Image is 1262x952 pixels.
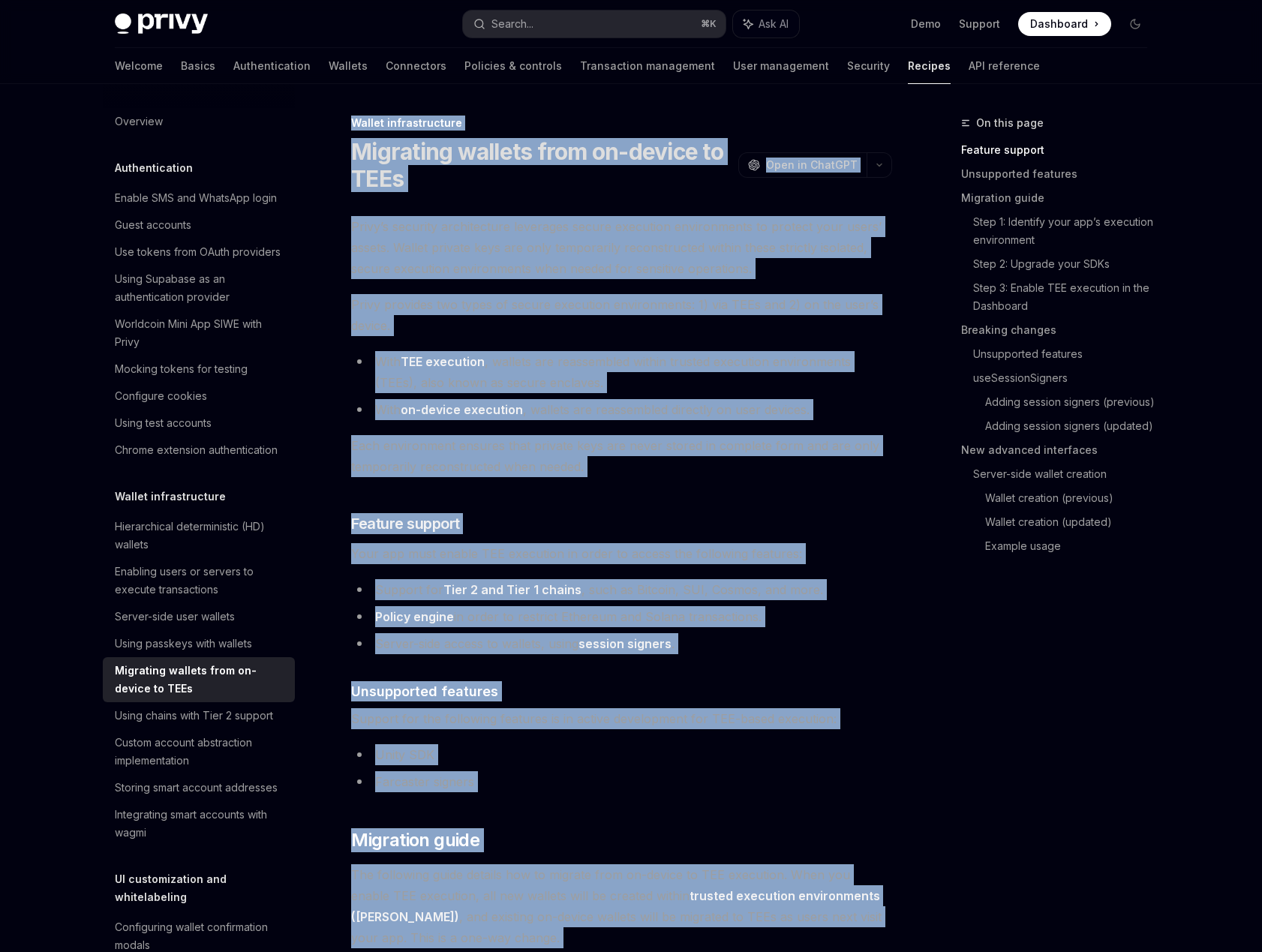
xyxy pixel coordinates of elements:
[351,708,892,729] span: Support for the following features is in active development for TEE-based execution:
[115,48,163,84] a: Welcome
[115,315,286,351] div: Worldcoin Mini App SIWE with Privy
[973,276,1159,318] a: Step 3: Enable TEE execution in the Dashboard
[115,414,212,432] div: Using test accounts
[973,342,1159,366] a: Unsupported features
[103,383,295,410] a: Configure cookies
[115,441,278,459] div: Chrome extension authentication
[103,558,295,603] a: Enabling users or servers to execute transactions
[115,608,235,626] div: Server-side user wallets
[103,356,295,383] a: Mocking tokens for testing
[103,239,295,266] a: Use tokens from OAuth providers
[115,563,286,599] div: Enabling users or servers to execute transactions
[115,707,273,725] div: Using chains with Tier 2 support
[976,114,1044,132] span: On this page
[103,437,295,464] a: Chrome extension authentication
[115,779,278,797] div: Storing smart account addresses
[351,351,892,393] li: With , wallets are reassembled within trusted execution environments (TEEs), also known as secure...
[103,657,295,702] a: Migrating wallets from on-device to TEEs
[351,681,498,701] span: Unsupported features
[973,210,1159,252] a: Step 1: Identify your app’s execution environment
[847,48,890,84] a: Security
[115,216,191,234] div: Guest accounts
[115,14,208,35] img: dark logo
[961,438,1159,462] a: New advanced interfaces
[911,17,941,32] a: Demo
[961,186,1159,210] a: Migration guide
[103,603,295,630] a: Server-side user wallets
[115,189,277,207] div: Enable SMS and WhatsApp login
[351,864,892,948] span: The following guide details how to migrate from on-device to TEE execution. When you enable TEE e...
[969,48,1040,84] a: API reference
[733,48,829,84] a: User management
[961,138,1159,162] a: Feature support
[115,806,286,842] div: Integrating smart accounts with wagmi
[103,410,295,437] a: Using test accounts
[115,662,286,698] div: Migrating wallets from on-device to TEEs
[1030,17,1088,32] span: Dashboard
[985,510,1159,534] a: Wallet creation (updated)
[386,48,446,84] a: Connectors
[961,162,1159,186] a: Unsupported features
[1123,12,1147,36] button: Toggle dark mode
[351,216,892,279] span: Privy’s security architecture leverages secure execution environments to protect your users’ asse...
[103,630,295,657] a: Using passkeys with wallets
[351,543,892,564] span: Your app must enable TEE execution in order to access the following features:
[115,243,281,261] div: Use tokens from OAuth providers
[738,152,867,178] button: Open in ChatGPT
[766,158,858,173] span: Open in ChatGPT
[351,138,732,192] h1: Migrating wallets from on-device to TEEs
[115,360,248,378] div: Mocking tokens for testing
[959,17,1000,32] a: Support
[115,518,286,554] div: Hierarchical deterministic (HD) wallets
[115,159,193,177] h5: Authentication
[401,354,485,370] a: TEE execution
[103,212,295,239] a: Guest accounts
[701,18,717,30] span: ⌘ K
[115,270,286,306] div: Using Supabase as an authentication provider
[115,635,252,653] div: Using passkeys with wallets
[351,744,892,765] li: Unity SDK
[103,801,295,846] a: Integrating smart accounts with wagmi
[733,11,799,38] button: Ask AI
[103,774,295,801] a: Storing smart account addresses
[985,534,1159,558] a: Example usage
[115,387,207,405] div: Configure cookies
[973,366,1159,390] a: useSessionSigners
[985,390,1159,414] a: Adding session signers (previous)
[233,48,311,84] a: Authentication
[103,513,295,558] a: Hierarchical deterministic (HD) wallets
[351,116,892,131] div: Wallet infrastructure
[351,294,892,336] span: Privy provides two types of secure execution environments: 1) via TEEs and 2) on the user’s device.
[351,435,892,477] span: Each environment ensures that private keys are never stored in complete form and are only tempora...
[351,399,892,420] li: With , wallets are reassembled directly on user devices.
[351,579,892,600] li: Support for , such as Bitcoin, SUI, Cosmos, and more.
[115,870,295,906] h5: UI customization and whitelabeling
[973,462,1159,486] a: Server-side wallet creation
[961,318,1159,342] a: Breaking changes
[759,17,789,32] span: Ask AI
[973,252,1159,276] a: Step 2: Upgrade your SDKs
[351,606,892,627] li: in order to restrict Ethereum and Solana transactions.
[464,48,562,84] a: Policies & controls
[115,488,226,506] h5: Wallet infrastructure
[443,582,581,598] a: Tier 2 and Tier 1 chains
[491,15,533,33] div: Search...
[103,266,295,311] a: Using Supabase as an authentication provider
[351,513,460,534] span: Feature support
[351,828,479,852] span: Migration guide
[329,48,368,84] a: Wallets
[103,311,295,356] a: Worldcoin Mini App SIWE with Privy
[351,771,892,792] li: Farcaster signers
[351,633,892,654] li: Server-side access to wallets, using .
[401,402,523,418] a: on-device execution
[985,486,1159,510] a: Wallet creation (previous)
[908,48,951,84] a: Recipes
[103,108,295,135] a: Overview
[181,48,215,84] a: Basics
[985,414,1159,438] a: Adding session signers (updated)
[578,636,672,652] a: session signers
[115,734,286,770] div: Custom account abstraction implementation
[1018,12,1111,36] a: Dashboard
[115,113,163,131] div: Overview
[463,11,726,38] button: Search...⌘K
